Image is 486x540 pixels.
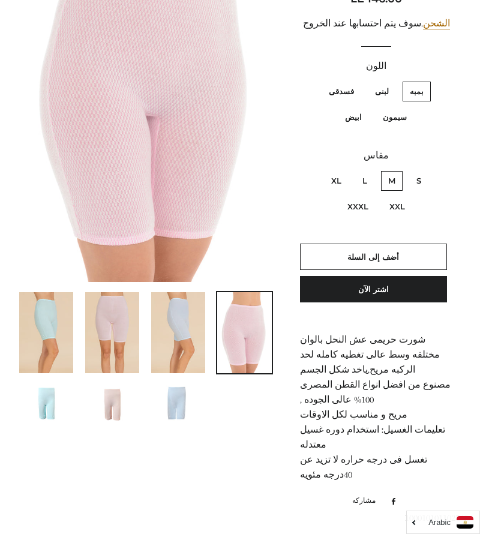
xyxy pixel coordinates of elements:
label: XXL [382,197,412,217]
img: تحميل الصورة في عارض المعرض ، شورت حريمى عش النحل [151,385,206,421]
a: الشحن [423,18,450,29]
label: XXXL [340,197,376,217]
span: 100010101102740 [405,512,468,523]
img: تحميل الصورة في عارض المعرض ، شورت حريمى عش النحل [217,292,271,373]
label: سيمون [376,107,414,127]
label: لبنى [368,82,396,101]
label: اللون [300,59,453,74]
img: تحميل الصورة في عارض المعرض ، شورت حريمى عش النحل [19,385,74,421]
label: M [381,171,403,191]
label: L [355,171,374,191]
button: أضف إلى السلة [300,244,447,270]
label: بمبه [403,82,431,101]
span: أضف إلى السلة [347,252,399,262]
a: Arabic [413,516,473,529]
img: تحميل الصورة في عارض المعرض ، شورت حريمى عش النحل [151,292,205,373]
label: فسدقى [322,82,361,101]
img: تحميل الصورة في عارض المعرض ، شورت حريمى عش النحل [19,292,73,373]
img: تحميل الصورة في عارض المعرض ، شورت حريمى عش النحل [85,385,140,421]
i: Arabic [428,518,451,526]
p: شورت حريمى عش النحل بالوان مختلفه وسط عالى تغطيه كامله لحد الركبه مريح,ياخد شكل الجسم مصنوع من اف... [300,332,453,482]
img: تحميل الصورة في عارض المعرض ، شورت حريمى عش النحل [85,292,139,373]
label: S [409,171,428,191]
label: ابيض [338,107,369,127]
span: مشاركه [352,494,382,508]
label: مقاس [300,148,453,163]
label: XL [324,171,349,191]
div: .سوف يتم احتسابها عند الخروج [300,16,453,31]
button: اشتر الآن [300,276,447,302]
